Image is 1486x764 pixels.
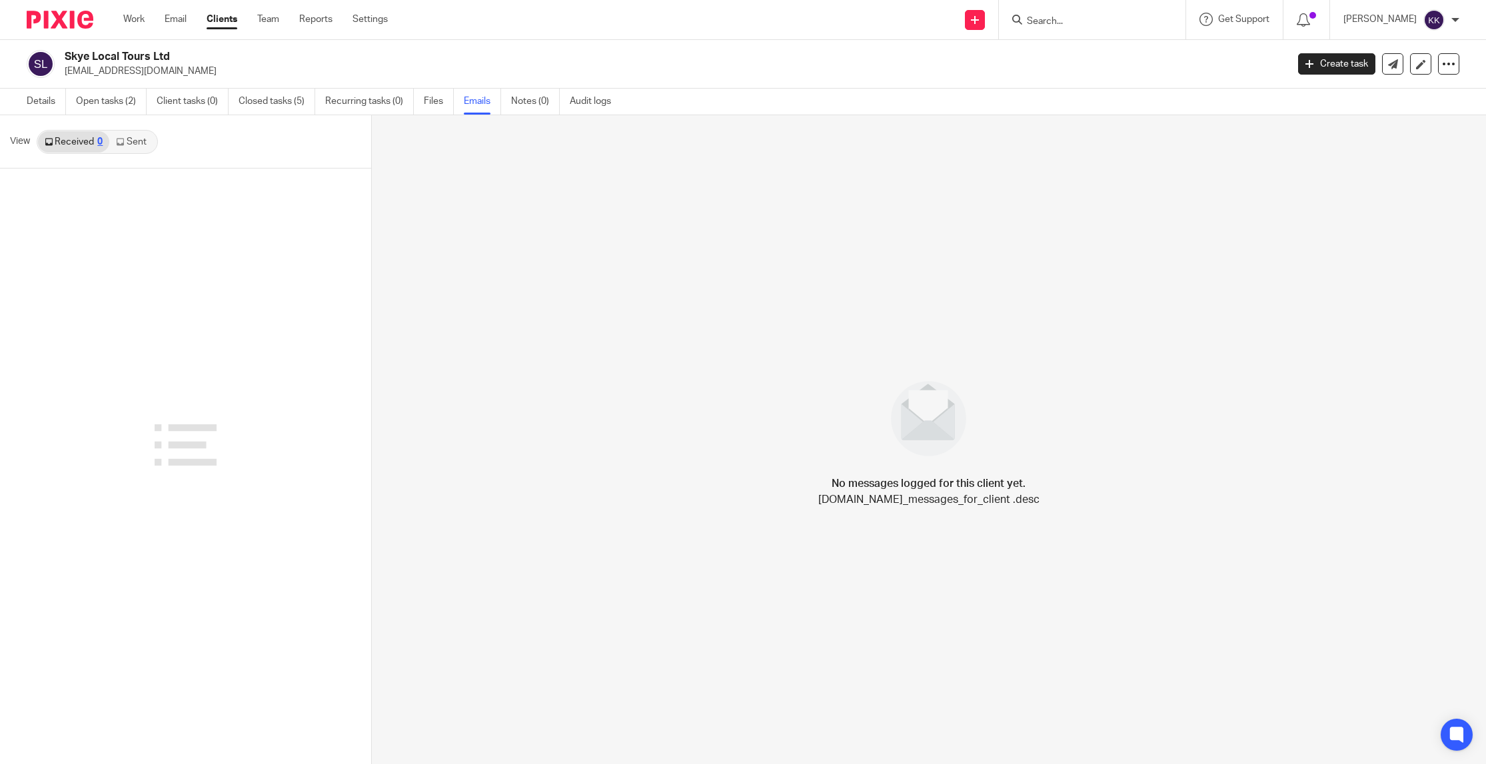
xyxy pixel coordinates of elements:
[1298,53,1375,75] a: Create task
[38,131,109,153] a: Received0
[10,135,30,149] span: View
[207,13,237,26] a: Clients
[65,65,1278,78] p: [EMAIL_ADDRESS][DOMAIN_NAME]
[464,89,501,115] a: Emails
[165,13,187,26] a: Email
[27,50,55,78] img: svg%3E
[109,131,156,153] a: Sent
[511,89,560,115] a: Notes (0)
[239,89,315,115] a: Closed tasks (5)
[1218,15,1269,24] span: Get Support
[299,13,333,26] a: Reports
[97,137,103,147] div: 0
[257,13,279,26] a: Team
[76,89,147,115] a: Open tasks (2)
[123,13,145,26] a: Work
[27,11,93,29] img: Pixie
[1343,13,1417,26] p: [PERSON_NAME]
[65,50,1036,64] h2: Skye Local Tours Ltd
[1423,9,1445,31] img: svg%3E
[424,89,454,115] a: Files
[325,89,414,115] a: Recurring tasks (0)
[27,89,66,115] a: Details
[570,89,621,115] a: Audit logs
[353,13,388,26] a: Settings
[157,89,229,115] a: Client tasks (0)
[832,476,1026,492] h4: No messages logged for this client yet.
[1026,16,1145,28] input: Search
[818,492,1040,508] p: [DOMAIN_NAME]_messages_for_client .desc
[882,372,975,465] img: image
